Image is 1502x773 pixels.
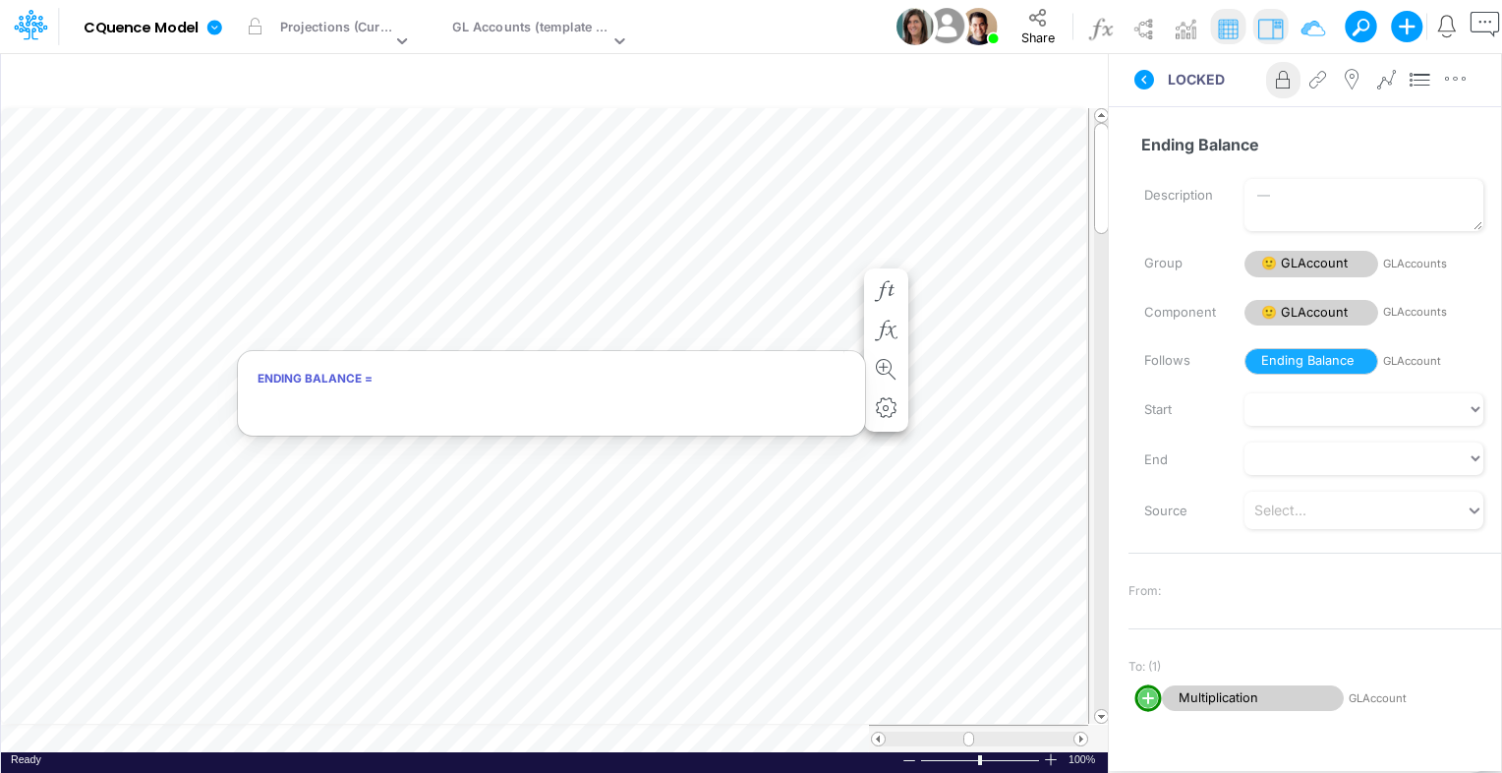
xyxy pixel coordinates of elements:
label: Source [1129,495,1230,528]
label: End [1129,444,1230,477]
span: GLAccounts [1383,304,1483,321]
label: Description [1129,179,1230,212]
label: Follows [1129,344,1230,378]
span: GLAccounts [1383,256,1483,272]
span: Ending Balance [1244,348,1378,375]
div: Zoom [920,752,1043,767]
img: User Image Icon [960,8,998,45]
div: In Ready mode [11,752,41,767]
b: CQuence Model [84,20,199,37]
span: Share [1021,30,1055,44]
span: 100% [1069,752,1098,767]
div: Zoom Out [901,753,917,768]
span: Multiplication [1162,685,1344,712]
span: GLAccount [1383,353,1483,370]
label: Component [1129,296,1230,329]
img: User Image Icon [896,8,934,45]
span: Ready [11,753,41,765]
svg: circle with outer border [1134,684,1162,712]
label: Group [1129,247,1230,280]
div: GL Accounts (template only) [452,18,608,40]
div: Zoom [978,755,982,765]
input: — Node name — [1128,126,1484,163]
a: Notifications [1435,15,1458,37]
label: Start [1129,393,1230,427]
input: Type a title here [18,62,680,102]
div: Projections (Current) [280,18,391,40]
span: 🙂 GLAccount [1244,251,1378,277]
button: Share [1007,2,1070,51]
div: Zoom In [1043,752,1059,767]
span: From: [1128,582,1161,600]
div: Select... [1254,500,1306,520]
h6: Ending Balance = [238,362,865,396]
span: LOCKED [1168,69,1225,89]
img: User Image Icon [925,4,969,48]
span: To: (1) [1128,658,1161,676]
span: 🙂 GLAccount [1244,300,1378,327]
div: Zoom level [1069,752,1098,767]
